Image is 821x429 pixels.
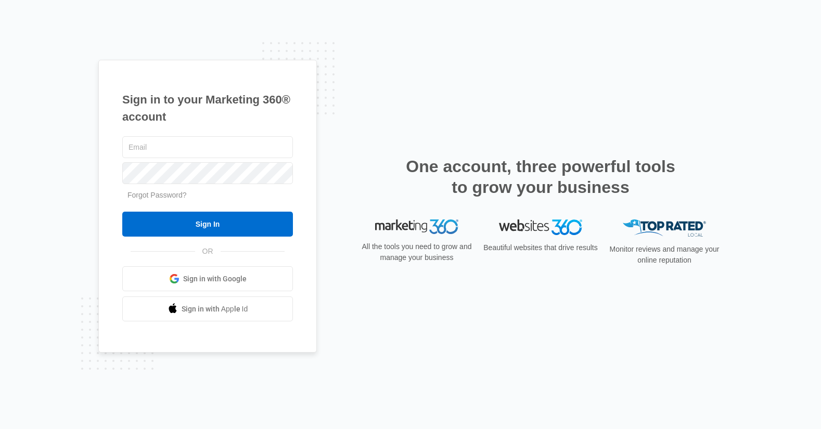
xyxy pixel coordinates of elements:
input: Sign In [122,212,293,237]
span: Sign in with Google [183,274,247,284]
span: Sign in with Apple Id [182,304,248,315]
a: Sign in with Apple Id [122,296,293,321]
p: Beautiful websites that drive results [482,242,599,253]
h2: One account, three powerful tools to grow your business [403,156,678,198]
img: Marketing 360 [375,219,458,234]
span: OR [195,246,221,257]
img: Websites 360 [499,219,582,235]
input: Email [122,136,293,158]
img: Top Rated Local [623,219,706,237]
a: Sign in with Google [122,266,293,291]
h1: Sign in to your Marketing 360® account [122,91,293,125]
a: Forgot Password? [127,191,187,199]
p: Monitor reviews and manage your online reputation [606,244,723,266]
p: All the tools you need to grow and manage your business [358,241,475,263]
